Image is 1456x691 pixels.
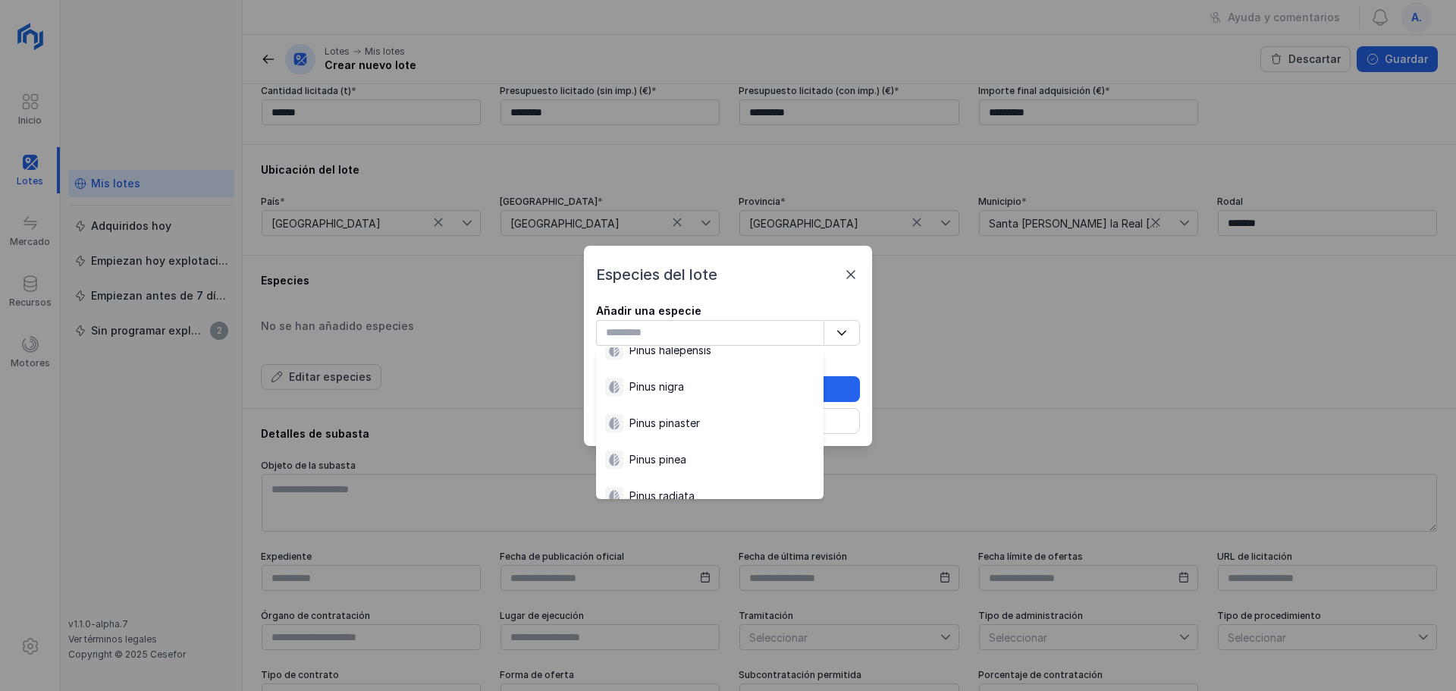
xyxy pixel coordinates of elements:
[596,441,824,478] li: [object Object]
[629,343,711,358] div: Pinus halepensis
[596,264,860,285] div: Especies del lote
[629,416,700,431] div: Pinus pinaster
[596,369,824,405] li: [object Object]
[596,478,824,514] li: [object Object]
[596,405,824,441] li: [object Object]
[596,303,860,319] div: Añadir una especie
[629,379,684,394] div: Pinus nigra
[629,488,695,504] div: Pinus radiata
[596,332,824,369] li: [object Object]
[629,452,686,467] div: Pinus pinea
